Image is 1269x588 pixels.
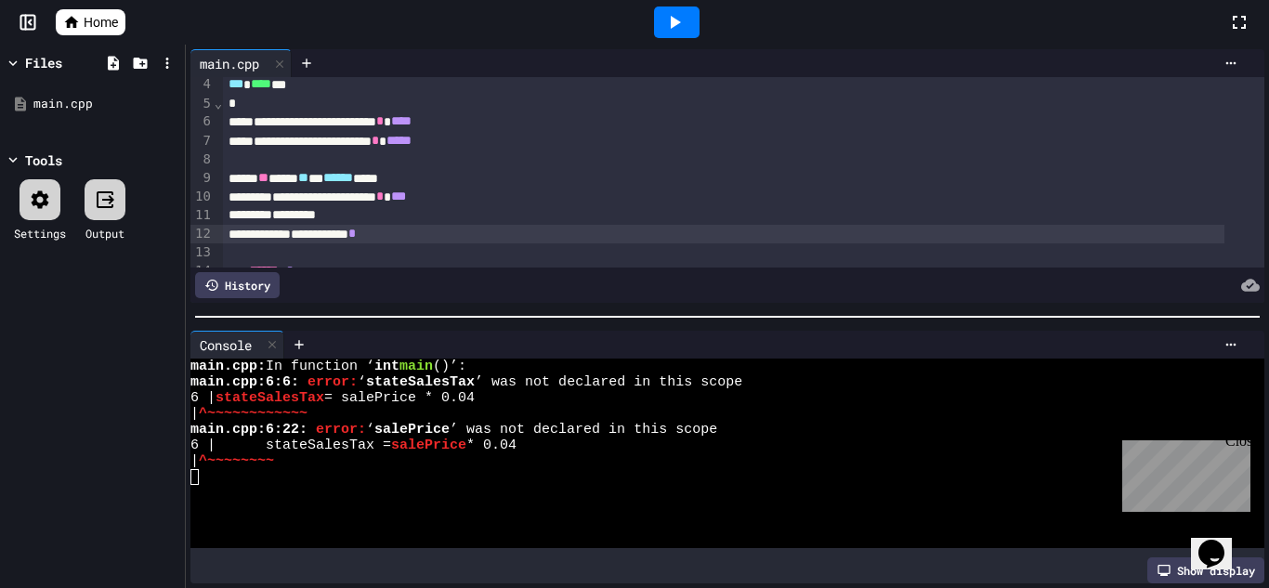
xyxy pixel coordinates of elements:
[190,453,199,469] span: |
[307,374,358,390] span: error:
[25,53,62,72] div: Files
[216,390,324,406] span: stateSalesTax
[324,390,475,406] span: = salePrice * 0.04
[450,422,717,438] span: ’ was not declared in this scope
[190,262,214,281] div: 14
[391,438,466,453] span: salePrice
[190,422,307,438] span: main.cpp:6:22:
[366,374,475,390] span: stateSalesTax
[84,13,118,32] span: Home
[316,422,366,438] span: error:
[190,390,216,406] span: 6 |
[190,54,268,73] div: main.cpp
[199,406,307,422] span: ^~~~~~~~~~~~~
[190,75,214,94] div: 4
[214,96,223,111] span: Fold line
[33,95,178,113] div: main.cpp
[358,374,366,390] span: ‘
[1115,433,1250,512] iframe: chat widget
[190,331,284,359] div: Console
[7,7,128,118] div: Chat with us now!Close
[190,95,214,113] div: 5
[14,225,66,242] div: Settings
[85,225,124,242] div: Output
[433,359,466,374] span: ()’:
[374,422,450,438] span: salePrice
[1191,514,1250,569] iframe: chat widget
[475,374,742,390] span: ’ was not declared in this scope
[56,9,125,35] a: Home
[366,422,374,438] span: ‘
[190,335,261,355] div: Console
[190,49,292,77] div: main.cpp
[190,243,214,262] div: 13
[190,112,214,131] div: 6
[466,438,517,453] span: * 0.04
[195,272,280,298] div: History
[190,359,266,374] span: main.cpp:
[399,359,433,374] span: main
[266,359,374,374] span: In function ‘
[190,438,391,453] span: 6 | stateSalesTax =
[190,169,214,188] div: 9
[190,132,214,150] div: 7
[190,406,199,422] span: |
[190,225,214,243] div: 12
[190,206,214,225] div: 11
[190,150,214,169] div: 8
[25,150,62,170] div: Tools
[199,453,274,469] span: ^~~~~~~~~
[190,188,214,206] div: 10
[190,374,299,390] span: main.cpp:6:6:
[1147,557,1264,583] div: Show display
[374,359,399,374] span: int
